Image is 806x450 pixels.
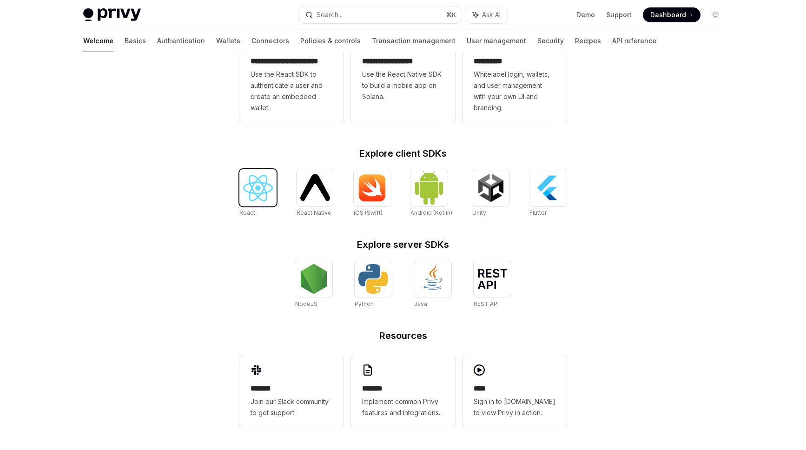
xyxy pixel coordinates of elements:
[239,331,567,340] h2: Resources
[295,260,332,309] a: NodeJSNodeJS
[575,30,601,52] a: Recipes
[529,209,547,216] span: Flutter
[297,169,334,218] a: React NativeReact Native
[125,30,146,52] a: Basics
[299,264,329,294] img: NodeJS
[239,240,567,249] h2: Explore server SDKs
[472,169,509,218] a: UnityUnity
[83,30,113,52] a: Welcome
[643,7,700,22] a: Dashboard
[358,264,388,294] img: Python
[466,7,507,23] button: Ask AI
[474,300,499,307] span: REST API
[297,209,331,216] span: React Native
[410,169,452,218] a: Android (Kotlin)Android (Kotlin)
[650,10,686,20] span: Dashboard
[355,260,392,309] a: PythonPython
[414,260,451,309] a: JavaJava
[362,396,444,418] span: Implement common Privy features and integrations.
[606,10,632,20] a: Support
[462,355,567,428] a: ****Sign in to [DOMAIN_NAME] to view Privy in action.
[476,173,506,203] img: Unity
[355,300,374,307] span: Python
[83,8,141,21] img: light logo
[295,300,317,307] span: NodeJS
[482,10,501,20] span: Ask AI
[351,355,455,428] a: **** **Implement common Privy features and integrations.
[446,11,456,19] span: ⌘ K
[462,28,567,123] a: **** *****Whitelabel login, wallets, and user management with your own UI and branding.
[474,69,555,113] span: Whitelabel login, wallets, and user management with your own UI and branding.
[362,69,444,102] span: Use the React Native SDK to build a mobile app on Solana.
[351,28,455,123] a: **** **** **** ***Use the React Native SDK to build a mobile app on Solana.
[467,30,526,52] a: User management
[300,30,361,52] a: Policies & controls
[474,260,511,309] a: REST APIREST API
[239,209,255,216] span: React
[251,30,289,52] a: Connectors
[418,264,448,294] img: Java
[251,69,332,113] span: Use the React SDK to authenticate a user and create an embedded wallet.
[414,300,427,307] span: Java
[354,169,391,218] a: iOS (Swift)iOS (Swift)
[576,10,595,20] a: Demo
[708,7,723,22] button: Toggle dark mode
[216,30,240,52] a: Wallets
[299,7,462,23] button: Search...⌘K
[477,269,507,289] img: REST API
[243,175,273,201] img: React
[354,209,383,216] span: iOS (Swift)
[239,355,344,428] a: **** **Join our Slack community to get support.
[317,9,343,20] div: Search...
[300,174,330,201] img: React Native
[239,169,277,218] a: ReactReact
[372,30,456,52] a: Transaction management
[612,30,656,52] a: API reference
[357,174,387,202] img: iOS (Swift)
[414,170,444,205] img: Android (Kotlin)
[533,173,563,203] img: Flutter
[537,30,564,52] a: Security
[410,209,452,216] span: Android (Kotlin)
[474,396,555,418] span: Sign in to [DOMAIN_NAME] to view Privy in action.
[529,169,567,218] a: FlutterFlutter
[251,396,332,418] span: Join our Slack community to get support.
[157,30,205,52] a: Authentication
[472,209,486,216] span: Unity
[239,149,567,158] h2: Explore client SDKs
